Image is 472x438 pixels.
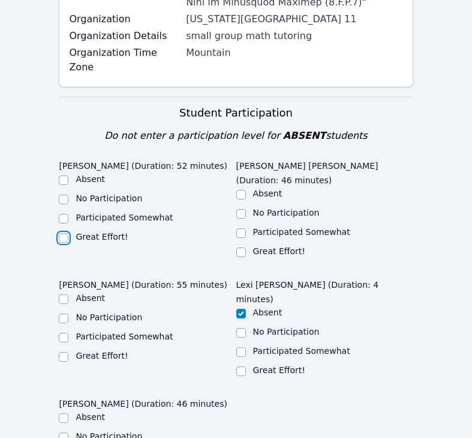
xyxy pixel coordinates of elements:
div: Do not enter a participation level for students [59,129,413,143]
label: Great Effort! [76,351,128,360]
label: Participated Somewhat [253,227,350,237]
div: small group math tutoring [186,29,403,43]
label: Great Effort! [253,365,305,375]
label: Organization Time Zone [69,46,179,75]
label: No Participation [253,208,320,217]
label: Absent [76,174,105,184]
label: Absent [253,189,282,198]
label: No Participation [253,327,320,336]
legend: Lexi [PERSON_NAME] (Duration: 4 minutes) [236,274,413,306]
legend: [PERSON_NAME] [PERSON_NAME] (Duration: 46 minutes) [236,155,413,187]
label: Great Effort! [253,246,305,256]
label: Great Effort! [76,232,128,242]
h3: Student Participation [59,105,413,121]
label: Absent [253,308,282,317]
label: Absent [76,412,105,422]
div: [US_STATE][GEOGRAPHIC_DATA] 11 [186,12,403,26]
label: Absent [76,293,105,303]
label: Participated Somewhat [253,346,350,356]
legend: [PERSON_NAME] (Duration: 52 minutes) [59,155,227,173]
span: ABSENT [283,130,326,141]
label: Organization [69,12,179,26]
label: No Participation [76,312,142,322]
legend: [PERSON_NAME] (Duration: 55 minutes) [59,274,227,292]
label: Participated Somewhat [76,213,173,222]
label: Organization Details [69,29,179,43]
label: Participated Somewhat [76,332,173,341]
legend: [PERSON_NAME] (Duration: 46 minutes) [59,393,227,411]
label: No Participation [76,193,142,203]
div: Mountain [186,46,403,60]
